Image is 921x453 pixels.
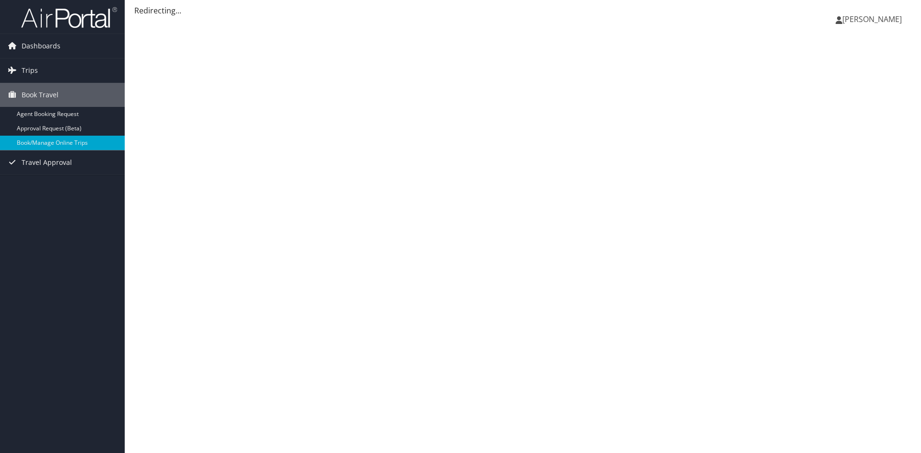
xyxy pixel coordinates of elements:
[836,5,911,34] a: [PERSON_NAME]
[22,58,38,82] span: Trips
[22,83,59,107] span: Book Travel
[22,34,60,58] span: Dashboards
[842,14,902,24] span: [PERSON_NAME]
[21,6,117,29] img: airportal-logo.png
[22,151,72,174] span: Travel Approval
[134,5,911,16] div: Redirecting...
